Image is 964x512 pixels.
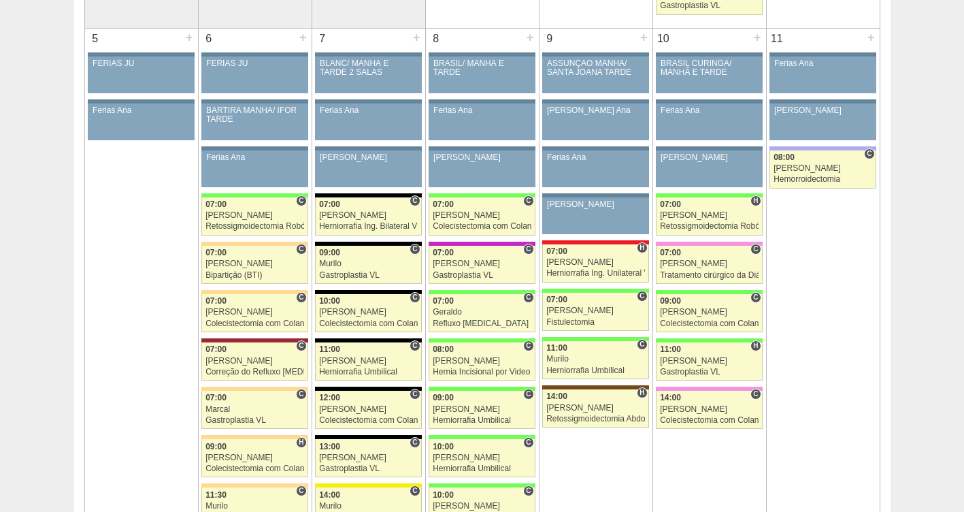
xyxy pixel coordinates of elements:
[433,248,454,257] span: 07:00
[201,103,308,140] a: BARTIRA MANHÃ/ IFOR TARDE
[319,296,340,306] span: 10:00
[433,453,531,462] div: [PERSON_NAME]
[319,464,418,473] div: Gastroplastia VL
[429,150,535,187] a: [PERSON_NAME]
[660,259,759,268] div: [PERSON_NAME]
[429,290,535,294] div: Key: Brasil
[546,355,645,364] div: Murilo
[656,338,762,342] div: Key: Brasil
[660,211,759,220] div: [PERSON_NAME]
[433,464,531,473] div: Herniorrafia Umbilical
[546,404,645,413] div: [PERSON_NAME]
[205,308,304,317] div: [PERSON_NAME]
[410,437,420,448] span: Consultório
[315,338,421,342] div: Key: Blanc
[88,99,194,103] div: Key: Aviso
[523,389,533,400] span: Consultório
[660,345,681,354] span: 11:00
[319,259,418,268] div: Murilo
[411,29,422,46] div: +
[656,197,762,236] a: H 07:00 [PERSON_NAME] Retossigmoidectomia Robótica
[429,483,535,487] div: Key: Brasil
[750,292,761,303] span: Consultório
[429,103,535,140] a: Ferias Ana
[201,57,308,93] a: FERIAS JU
[429,387,535,391] div: Key: Brasil
[296,437,306,448] span: Hospital
[320,59,417,77] div: BLANC/ MANHÃ E TARDE 2 SALAS
[433,59,531,77] div: BRASIL/ MANHÃ E TARDE
[433,106,531,115] div: Ferias Ana
[660,248,681,257] span: 07:00
[774,106,871,115] div: [PERSON_NAME]
[315,439,421,477] a: C 13:00 [PERSON_NAME] Gastroplastia VL
[523,292,533,303] span: Consultório
[429,294,535,332] a: C 07:00 Geraldo Refluxo [MEDICAL_DATA] esofágico Robótico
[523,437,533,448] span: Consultório
[410,389,420,400] span: Consultório
[205,271,304,280] div: Bipartição (BTI)
[315,193,421,197] div: Key: Blanc
[542,150,648,187] a: Ferias Ana
[88,103,194,140] a: Ferias Ana
[320,153,417,162] div: [PERSON_NAME]
[542,337,648,341] div: Key: Brasil
[656,391,762,429] a: C 14:00 [PERSON_NAME] Colecistectomia com Colangiografia VL
[319,211,418,220] div: [PERSON_NAME]
[542,389,648,428] a: H 14:00 [PERSON_NAME] Retossigmoidectomia Abdominal VL
[205,199,227,209] span: 07:00
[205,464,304,473] div: Colecistectomia com Colangiografia VL
[315,387,421,391] div: Key: Blanc
[523,244,533,255] span: Consultório
[201,294,308,332] a: C 07:00 [PERSON_NAME] Colecistectomia com Colangiografia VL
[429,242,535,246] div: Key: Maria Braido
[319,319,418,328] div: Colecistectomia com Colangiografia VL
[433,490,454,500] span: 10:00
[433,271,531,280] div: Gastroplastia VL
[433,308,531,317] div: Geraldo
[546,269,645,278] div: Herniorrafia Ing. Unilateral VL
[546,295,567,304] span: 07:00
[206,59,303,68] div: FERIAS JU
[319,248,340,257] span: 09:00
[767,29,788,49] div: 11
[429,197,535,236] a: C 07:00 [PERSON_NAME] Colecistectomia com Colangiografia VL
[429,99,535,103] div: Key: Aviso
[429,193,535,197] div: Key: Brasil
[315,342,421,381] a: C 11:00 [PERSON_NAME] Herniorrafia Umbilical
[88,52,194,57] div: Key: Aviso
[656,103,762,140] a: Ferias Ana
[660,416,759,425] div: Colecistectomia com Colangiografia VL
[542,385,648,389] div: Key: Santa Joana
[660,405,759,414] div: [PERSON_NAME]
[429,391,535,429] a: C 09:00 [PERSON_NAME] Herniorrafia Umbilical
[547,153,644,162] div: Ferias Ana
[637,339,647,350] span: Consultório
[315,103,421,140] a: Ferias Ana
[205,345,227,354] span: 07:00
[429,246,535,284] a: C 07:00 [PERSON_NAME] Gastroplastia VL
[206,153,303,162] div: Ferias Ana
[315,290,421,294] div: Key: Blanc
[656,52,762,57] div: Key: Aviso
[429,146,535,150] div: Key: Aviso
[542,103,648,140] a: [PERSON_NAME] Ana
[433,222,531,231] div: Colecistectomia com Colangiografia VL
[637,291,647,302] span: Consultório
[201,242,308,246] div: Key: Bartira
[93,59,190,68] div: FERIAS JU
[656,193,762,197] div: Key: Brasil
[656,246,762,284] a: C 07:00 [PERSON_NAME] Tratamento cirúrgico da Diástase do reto abdomem
[319,416,418,425] div: Colecistectomia com Colangiografia VL
[433,153,531,162] div: [PERSON_NAME]
[660,222,759,231] div: Retossigmoidectomia Robótica
[429,435,535,439] div: Key: Brasil
[542,193,648,197] div: Key: Aviso
[547,106,644,115] div: [PERSON_NAME] Ana
[433,416,531,425] div: Herniorrafia Umbilical
[320,106,417,115] div: Ferias Ana
[319,405,418,414] div: [PERSON_NAME]
[88,57,194,93] a: FERIAS JU
[750,195,761,206] span: Hospital
[410,244,420,255] span: Consultório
